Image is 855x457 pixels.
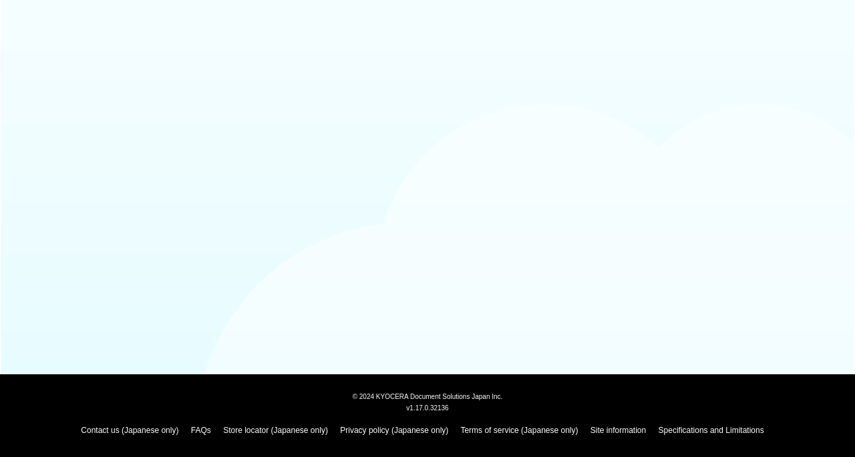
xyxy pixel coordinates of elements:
[223,426,328,435] a: Store locator (Japanese only)
[340,426,448,435] a: Privacy policy (Japanese only)
[81,426,178,435] a: Contact us (Japanese only)
[590,426,646,435] a: Site information
[460,426,578,435] a: Terms of service (Japanese only)
[191,426,211,435] a: FAQs
[406,404,448,412] span: v1.17.0.32136
[353,392,503,400] span: © 2024 KYOCERA Document Solutions Japan Inc.
[659,426,764,435] a: Specifications and Limitations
